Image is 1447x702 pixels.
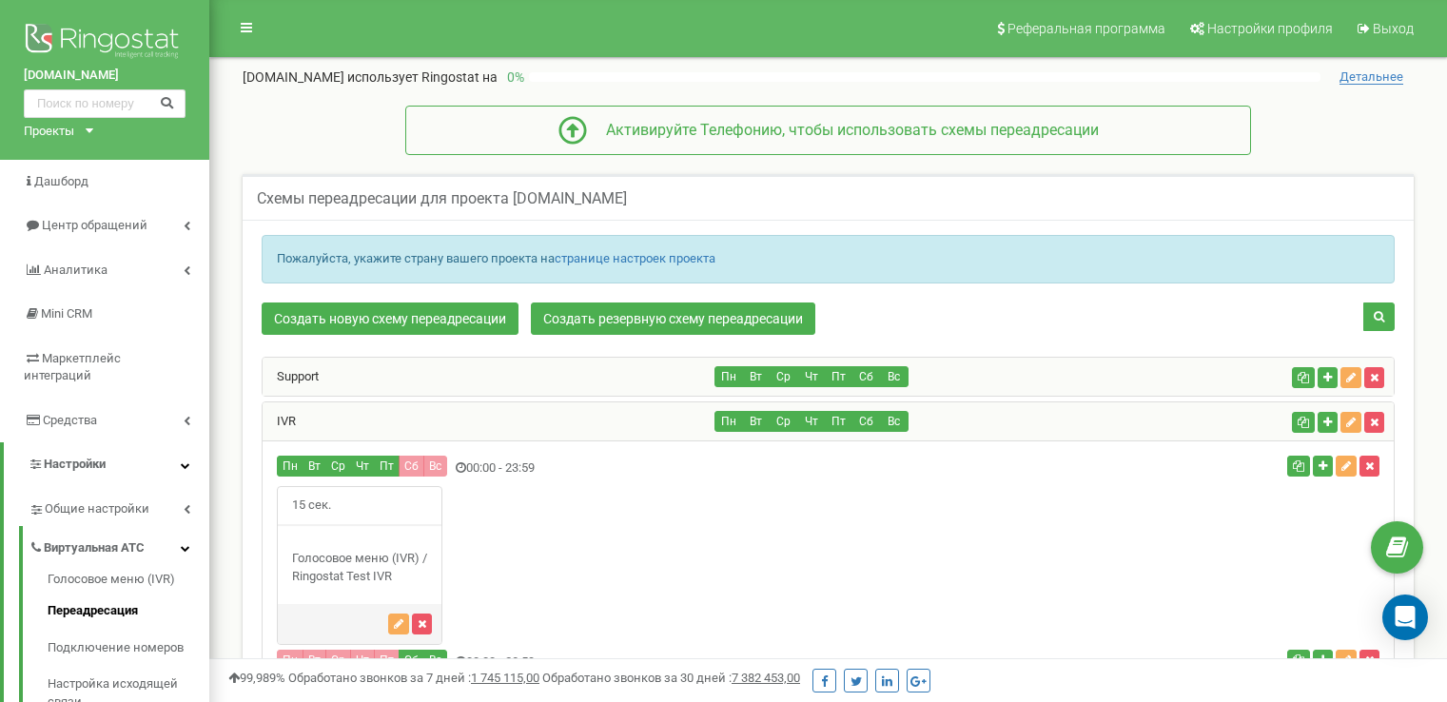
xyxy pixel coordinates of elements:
button: Вт [303,456,326,477]
a: Создать новую схему переадресации [262,302,518,335]
button: Вт [303,650,326,671]
a: Создать резервную схему переадресации [531,302,815,335]
button: Сб [852,411,881,432]
div: Активируйте Телефонию, чтобы использовать схемы переадресации [587,120,1099,142]
a: Переадресация [48,593,209,630]
a: IVR [263,414,296,428]
span: Настройки [44,457,106,471]
button: Поиск схемы переадресации [1363,302,1395,331]
button: Вс [423,650,447,671]
button: Ср [325,650,351,671]
a: Общие настройки [29,487,209,526]
a: странице настроек проекта [555,251,715,265]
button: Сб [852,366,881,387]
span: Настройки профиля [1207,21,1333,36]
h5: Схемы переадресации для проекта [DOMAIN_NAME] [257,190,627,207]
button: Пн [714,366,743,387]
a: Голосовое меню (IVR) [48,571,209,594]
u: 1 745 115,00 [471,671,539,685]
div: Голосовое меню (IVR) / Ringostat Test IVR [278,550,441,585]
span: Аналитика [44,263,108,277]
button: Чт [350,456,375,477]
button: Пт [374,650,400,671]
span: Средства [43,413,97,427]
a: Подключение номеров [48,630,209,667]
button: Чт [797,411,826,432]
span: Обработано звонков за 7 дней : [288,671,539,685]
div: Проекты [24,123,74,141]
p: Пожалуйста, укажите страну вашего проекта на [277,250,1379,268]
span: 15 сек. [278,487,345,524]
div: 00:00 - 23:59 [263,650,1017,675]
span: Детальнее [1339,69,1403,85]
a: [DOMAIN_NAME] [24,67,186,85]
a: Виртуальная АТС [29,526,209,565]
p: [DOMAIN_NAME] [243,68,498,87]
button: Ср [770,366,798,387]
a: Support [263,369,319,383]
button: Ср [770,411,798,432]
a: Настройки [4,442,209,487]
p: 0 % [498,68,529,87]
button: Пн [277,456,303,477]
span: Виртуальная АТС [44,539,145,557]
img: Ringostat logo [24,19,186,67]
span: Общие настройки [45,500,149,518]
span: Дашборд [34,174,88,188]
button: Сб [399,650,424,671]
span: Mini CRM [41,306,92,321]
button: Пт [825,411,853,432]
div: Open Intercom Messenger [1382,595,1428,640]
button: Ср [325,456,351,477]
u: 7 382 453,00 [732,671,800,685]
div: 00:00 - 23:59 [263,456,1017,481]
span: 99,989% [228,671,285,685]
button: Чт [797,366,826,387]
span: Обработано звонков за 30 дней : [542,671,800,685]
button: Пт [374,456,400,477]
button: Чт [350,650,375,671]
button: Вт [742,366,771,387]
span: Центр обращений [42,218,147,232]
input: Поиск по номеру [24,89,186,118]
span: Маркетплейс интеграций [24,351,121,383]
button: Вт [742,411,771,432]
button: Пт [825,366,853,387]
button: Вс [880,366,909,387]
span: использует Ringostat на [347,69,498,85]
button: Вс [880,411,909,432]
button: Сб [399,456,424,477]
span: Реферальная программа [1007,21,1165,36]
button: Пн [277,650,303,671]
button: Пн [714,411,743,432]
button: Вс [423,456,447,477]
span: Выход [1373,21,1414,36]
